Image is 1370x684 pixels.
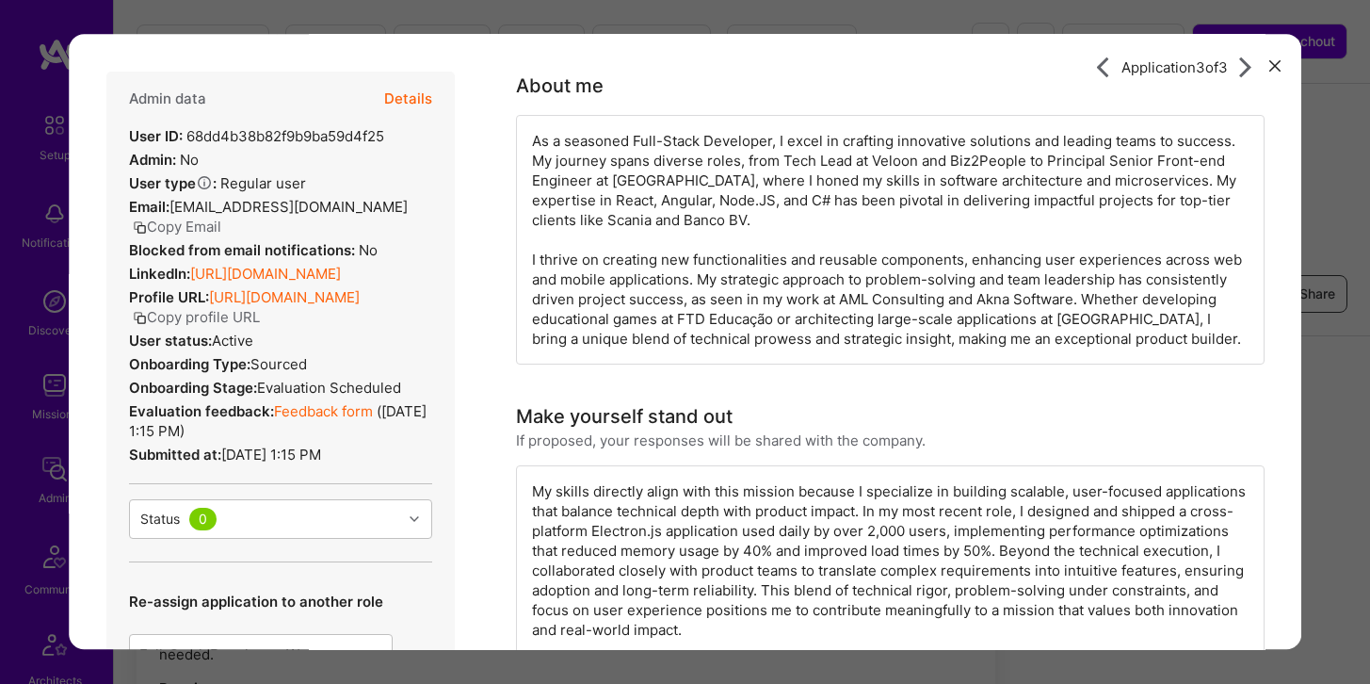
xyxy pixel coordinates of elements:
strong: Admin: [129,151,176,169]
strong: User ID: [129,127,183,145]
i: icon Copy [133,221,147,236]
i: icon Chevron [370,649,379,659]
a: Feedback form [274,402,373,420]
strong: Onboarding Stage: [129,379,257,397]
a: [URL][DOMAIN_NAME] [209,288,360,306]
strong: Evaluation feedback: [129,402,274,420]
button: Copy profile URL [133,307,260,327]
p: Re-assign application to another role [129,592,393,611]
span: Active [212,332,253,350]
strong: Profile URL: [129,288,209,306]
strong: Onboarding Type: [129,355,250,373]
button: Copy Email [133,217,221,236]
div: If proposed, your responses will be shared with the company. [515,431,925,450]
strong: User status: [129,332,212,350]
div: About me [515,72,603,100]
div: Make yourself stand out [515,402,732,431]
span: Application 3 of 3 [1121,57,1228,77]
div: No [129,150,199,170]
strong: Submitted at: [129,446,221,464]
i: icon ArrowRight [1235,57,1257,78]
div: Full-Stack Developer, We urgently need an Electron.js specialist to help get our desktop applicat... [138,644,363,664]
strong: Blocked from email notifications: [129,241,359,259]
i: icon Chevron [410,514,419,524]
div: modal [69,34,1302,649]
div: Status [139,510,179,529]
span: [EMAIL_ADDRESS][DOMAIN_NAME] [169,198,408,216]
span: Evaluation Scheduled [257,379,401,397]
div: 0 [188,508,216,530]
div: 68dd4b38b82f9b9ba59d4f25 [129,126,384,146]
i: icon Copy [133,312,147,326]
strong: LinkedIn: [129,265,190,283]
h4: Admin data [129,90,206,107]
strong: User type : [129,174,217,192]
div: My skills directly align with this mission because I specialize in building scalable, user-focuse... [515,465,1264,656]
i: Help [196,174,213,191]
div: Regular user [129,173,306,193]
button: Details [384,72,432,126]
i: icon Close [1269,60,1281,72]
span: sourced [250,355,307,373]
div: No [129,240,378,260]
div: As a seasoned Full-Stack Developer, I excel in crafting innovative solutions and leading teams to... [515,115,1264,365]
div: ( [DATE] 1:15 PM ) [129,401,432,441]
i: icon ArrowRight [1092,57,1114,78]
strong: Email: [129,198,169,216]
a: [URL][DOMAIN_NAME] [190,265,341,283]
span: [DATE] 1:15 PM [221,446,321,464]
